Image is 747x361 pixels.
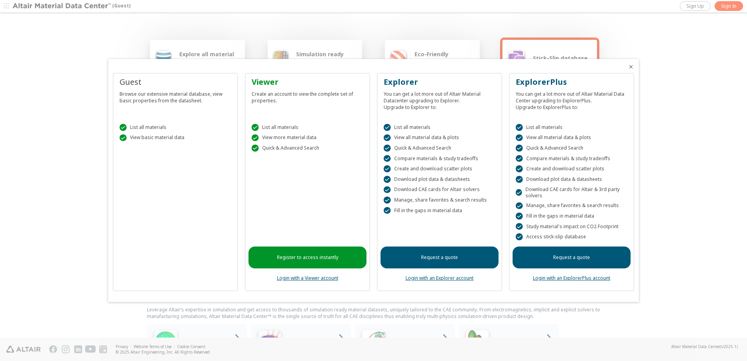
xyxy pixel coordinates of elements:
[384,145,391,152] div: 
[516,176,523,183] div: 
[384,197,391,204] div: 
[384,77,495,88] div: Explorer
[252,134,363,141] div: View more material data
[120,88,231,104] div: Browse our extensive material database, view basic properties from the datasheet.
[384,207,391,214] div: 
[516,213,523,220] div: 
[516,233,627,240] div: Access stick-slip database
[516,88,627,111] div: You can get a lot more out of Altair Material Data Center upgrading to ExplorerPlus. Upgrade to E...
[252,124,259,131] div: 
[516,213,627,220] div: Fill in the gaps in material data
[516,223,627,230] div: Study material's impact on CO2 Footprint
[384,134,495,141] div: View all material data & plots
[516,145,523,152] div: 
[406,275,474,281] a: Login with an Explorer account
[516,134,523,141] div: 
[516,165,627,172] div: Create and download scatter plots
[516,155,627,162] div: Compare materials & study tradeoffs
[516,189,522,196] div: 
[384,197,495,204] div: Manage, share favorites & search results
[384,88,495,111] div: You can get a lot more out of Altair Material Datacenter upgrading to Explorer. Upgrade to Explor...
[516,124,627,131] div: List all materials
[252,77,363,88] div: Viewer
[384,186,391,193] div: 
[516,155,523,162] div: 
[533,275,610,281] a: Login with an ExplorerPlus account
[516,186,627,199] div: Download CAE cards for Altair & 3rd party solvers
[513,247,631,268] a: Request a quote
[252,124,363,131] div: List all materials
[252,145,259,152] div: 
[516,202,627,209] div: Manage, share favorites & search results
[628,64,634,70] button: Close
[516,223,523,230] div: 
[516,145,627,152] div: Quick & Advanced Search
[252,134,259,141] div: 
[120,124,231,131] div: List all materials
[384,155,391,162] div: 
[120,124,127,131] div: 
[384,186,495,193] div: Download CAE cards for Altair solvers
[384,165,391,172] div: 
[252,145,363,152] div: Quick & Advanced Search
[516,233,523,240] div: 
[384,124,391,131] div: 
[384,165,495,172] div: Create and download scatter plots
[120,77,231,88] div: Guest
[516,77,627,88] div: ExplorerPlus
[516,202,523,209] div: 
[384,124,495,131] div: List all materials
[248,247,366,268] a: Register to access instantly
[384,134,391,141] div: 
[516,165,523,172] div: 
[384,155,495,162] div: Compare materials & study tradeoffs
[120,134,231,141] div: View basic material data
[277,275,338,281] a: Login with a Viewer account
[120,134,127,141] div: 
[384,145,495,152] div: Quick & Advanced Search
[516,176,627,183] div: Download plot data & datasheets
[381,247,499,268] a: Request a quote
[516,134,627,141] div: View all material data & plots
[384,207,495,214] div: Fill in the gaps in material data
[516,124,523,131] div: 
[384,176,495,183] div: Download plot data & datasheets
[252,88,363,104] div: Create an account to view the complete set of properties.
[384,176,391,183] div: 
